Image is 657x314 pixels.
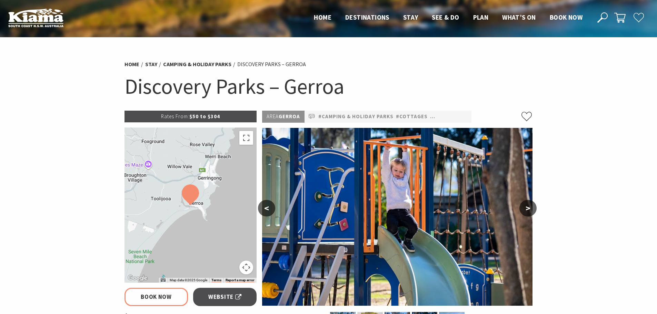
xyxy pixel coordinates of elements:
a: #Pet Friendly [430,112,470,121]
span: Plan [473,13,489,21]
span: Destinations [345,13,389,21]
span: Website [208,292,241,302]
img: Playground [262,128,532,306]
button: Map camera controls [239,261,253,274]
img: Google [126,274,149,283]
a: Stay [145,61,157,68]
p: Gerroa [262,111,305,123]
a: #Camping & Holiday Parks [318,112,394,121]
button: > [519,200,537,216]
a: Camping & Holiday Parks [163,61,231,68]
h1: Discovery Parks – Gerroa [125,72,533,100]
span: Stay [403,13,418,21]
a: Report a map error [226,278,255,282]
span: Rates From: [161,113,189,120]
nav: Main Menu [307,12,589,23]
button: < [258,200,275,216]
span: Book now [550,13,583,21]
span: Map data ©2025 Google [170,278,207,282]
a: Home [125,61,139,68]
a: Website [193,288,257,306]
a: Book Now [125,288,188,306]
a: Click to see this area on Google Maps [126,274,149,283]
button: Toggle fullscreen view [239,131,253,145]
span: Area [267,113,279,120]
a: Terms (opens in new tab) [211,278,221,282]
li: Discovery Parks – Gerroa [237,60,306,69]
img: Kiama Logo [8,8,63,27]
span: What’s On [502,13,536,21]
p: $50 to $304 [125,111,257,122]
a: #Cottages [396,112,428,121]
span: Home [314,13,331,21]
span: See & Do [432,13,459,21]
button: Keyboard shortcuts [161,278,166,283]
